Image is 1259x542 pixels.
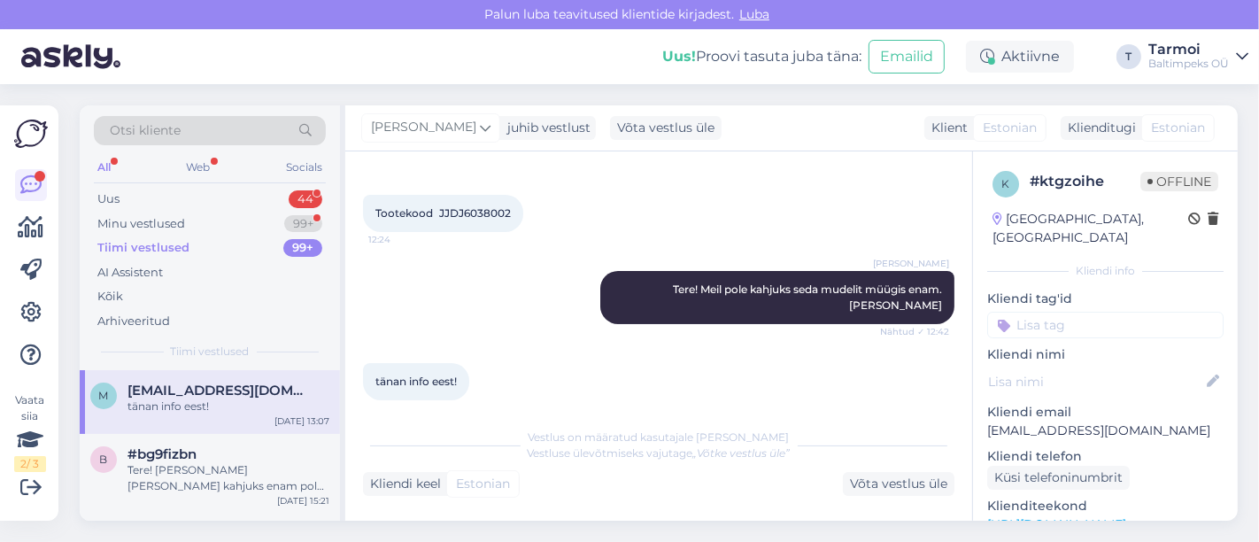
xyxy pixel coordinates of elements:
[528,446,791,460] span: Vestluse ülevõtmiseks vajutage
[987,466,1130,490] div: Küsi telefoninumbrit
[843,472,954,496] div: Võta vestlus üle
[368,401,435,414] span: 13:07
[363,475,441,493] div: Kliendi keel
[500,119,591,137] div: juhib vestlust
[94,156,114,179] div: All
[183,156,214,179] div: Web
[289,190,322,208] div: 44
[456,475,510,493] span: Estonian
[1030,171,1140,192] div: # ktgzoihe
[1148,57,1229,71] div: Baltimpeks OÜ
[371,118,476,137] span: [PERSON_NAME]
[987,263,1224,279] div: Kliendi info
[284,215,322,233] div: 99+
[1140,172,1218,191] span: Offline
[873,257,949,270] span: [PERSON_NAME]
[97,190,120,208] div: Uus
[97,313,170,330] div: Arhiveeritud
[110,121,181,140] span: Otsi kliente
[988,372,1203,391] input: Lisa nimi
[966,41,1074,73] div: Aktiivne
[1002,177,1010,190] span: k
[693,446,791,460] i: „Võtke vestlus üle”
[529,430,790,444] span: Vestlus on määratud kasutajale [PERSON_NAME]
[987,312,1224,338] input: Lisa tag
[1116,44,1141,69] div: T
[924,119,968,137] div: Klient
[734,6,775,22] span: Luba
[993,210,1188,247] div: [GEOGRAPHIC_DATA], [GEOGRAPHIC_DATA]
[662,48,696,65] b: Uus!
[987,290,1224,308] p: Kliendi tag'id
[171,344,250,360] span: Tiimi vestlused
[97,264,163,282] div: AI Assistent
[127,462,329,494] div: Tere! [PERSON_NAME] [PERSON_NAME] kahjuks enam pole. Nüüd [PERSON_NAME] uus mudel, aga värvid on ...
[987,447,1224,466] p: Kliendi telefon
[14,456,46,472] div: 2 / 3
[127,383,312,399] span: monikaruutel@gmail.com
[127,446,197,462] span: #bg9fizbn
[987,516,1126,532] a: [URL][DOMAIN_NAME]
[662,46,861,67] div: Proovi tasuta juba täna:
[97,288,123,306] div: Kõik
[277,494,329,507] div: [DATE] 15:21
[1148,43,1229,57] div: Tarmoi
[375,206,511,220] span: Tootekood JJDJ6038002
[987,422,1224,440] p: [EMAIL_ADDRESS][DOMAIN_NAME]
[869,40,945,74] button: Emailid
[673,283,945,312] span: Tere! Meil pole kahjuks seda mudelit müügis enam. [PERSON_NAME]
[274,414,329,428] div: [DATE] 13:07
[99,389,109,402] span: m
[983,119,1037,137] span: Estonian
[97,239,189,257] div: Tiimi vestlused
[14,392,46,472] div: Vaata siia
[100,453,108,466] span: b
[1148,43,1248,71] a: TarmoiBaltimpeks OÜ
[375,375,457,388] span: tänan info eest!
[987,403,1224,422] p: Kliendi email
[283,239,322,257] div: 99+
[368,233,435,246] span: 12:24
[987,345,1224,364] p: Kliendi nimi
[610,116,722,140] div: Võta vestlus üle
[14,120,48,148] img: Askly Logo
[127,399,329,414] div: tänan info eest!
[987,497,1224,515] p: Klienditeekond
[282,156,326,179] div: Socials
[97,215,185,233] div: Minu vestlused
[880,325,949,338] span: Nähtud ✓ 12:42
[1061,119,1136,137] div: Klienditugi
[1151,119,1205,137] span: Estonian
